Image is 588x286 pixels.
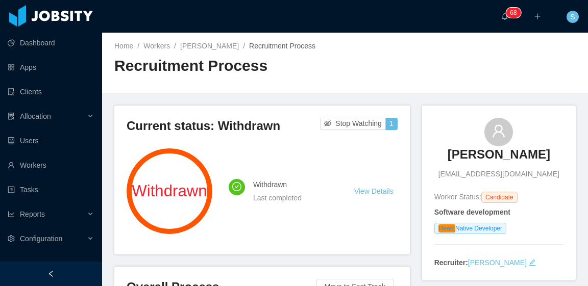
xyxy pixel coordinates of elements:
[243,42,245,50] span: /
[8,211,15,218] i: icon: line-chart
[434,193,481,201] span: Worker Status:
[448,146,550,163] h3: [PERSON_NAME]
[137,42,139,50] span: /
[534,13,541,20] i: icon: plus
[501,13,508,20] i: icon: bell
[8,57,94,77] a: icon: appstoreApps
[434,258,468,267] strong: Recruiter:
[114,42,133,50] a: Home
[510,8,513,18] p: 6
[8,113,15,120] i: icon: solution
[506,8,521,18] sup: 68
[20,235,62,243] span: Configuration
[127,118,320,134] h3: Current status: Withdrawn
[180,42,239,50] a: [PERSON_NAME]
[492,124,506,138] i: icon: user
[468,258,527,267] a: [PERSON_NAME]
[174,42,176,50] span: /
[513,8,517,18] p: 8
[8,82,94,102] a: icon: auditClients
[8,131,94,151] a: icon: robotUsers
[8,179,94,200] a: icon: profileTasks
[8,33,94,53] a: icon: pie-chartDashboard
[127,183,212,199] span: Withdrawn
[434,223,506,234] span: Native Developer
[438,169,559,179] span: [EMAIL_ADDRESS][DOMAIN_NAME]
[438,224,455,232] em: React
[448,146,550,169] a: [PERSON_NAME]
[434,208,510,216] strong: Software development
[570,11,575,23] span: S
[385,118,398,130] button: 1
[8,235,15,242] i: icon: setting
[20,112,51,120] span: Allocation
[114,56,345,76] h2: Recruitment Process
[529,259,536,266] i: icon: edit
[253,192,330,203] div: Last completed
[8,155,94,175] a: icon: userWorkers
[232,182,241,191] i: icon: check-circle
[249,42,315,50] span: Recruitment Process
[354,187,394,195] a: View Details
[320,118,386,130] button: icon: eye-invisibleStop Watching
[20,210,45,218] span: Reports
[481,192,518,203] span: Candidate
[143,42,170,50] a: Workers
[253,179,330,190] h4: Withdrawn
